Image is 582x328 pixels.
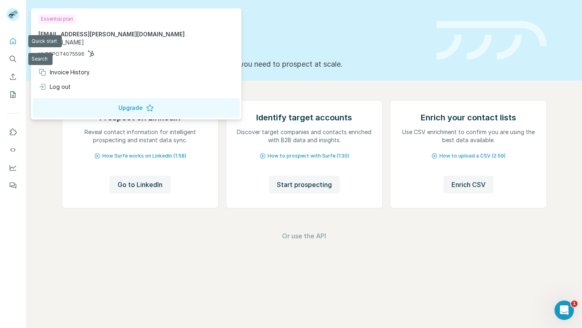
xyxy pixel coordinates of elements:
[571,301,578,307] span: 1
[38,14,76,24] div: Essential plan
[62,38,427,54] h1: Let’s prospect together
[118,180,162,189] span: Go to LinkedIn
[186,31,188,38] span: .
[6,125,19,139] button: Use Surfe on LinkedIn
[38,39,84,46] span: [DOMAIN_NAME]
[268,152,349,160] span: How to prospect with Surfe (1:30)
[234,128,374,144] p: Discover target companies and contacts enriched with B2B data and insights.
[439,152,506,160] span: How to upload a CSV (2:59)
[269,176,340,193] button: Start prospecting
[62,59,427,70] p: Pick your starting point and we’ll provide everything you need to prospect at scale.
[256,112,352,123] h2: Identify target accounts
[6,160,19,175] button: Dashboard
[399,128,538,144] p: Use CSV enrichment to confirm you are using the best data available.
[6,34,19,48] button: Quick start
[70,128,210,144] p: Reveal contact information for intelligent prospecting and instant data sync.
[110,176,171,193] button: Go to LinkedIn
[38,83,71,91] div: Log out
[6,87,19,102] button: My lists
[443,176,493,193] button: Enrich CSV
[38,50,84,58] span: HUBSPOT4075596
[6,69,19,84] button: Enrich CSV
[436,21,547,60] img: banner
[38,68,90,76] div: Invoice History
[277,180,332,189] span: Start prospecting
[451,180,485,189] span: Enrich CSV
[62,15,427,23] div: Quick start
[6,52,19,66] button: Search
[421,112,516,123] h2: Enrich your contact lists
[6,143,19,157] button: Use Surfe API
[6,178,19,193] button: Feedback
[38,31,185,38] span: [EMAIL_ADDRESS][PERSON_NAME][DOMAIN_NAME]
[102,152,186,160] span: How Surfe works on LinkedIn (1:58)
[33,98,240,118] button: Upgrade
[555,301,574,320] iframe: Intercom live chat
[282,231,326,241] button: Or use the API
